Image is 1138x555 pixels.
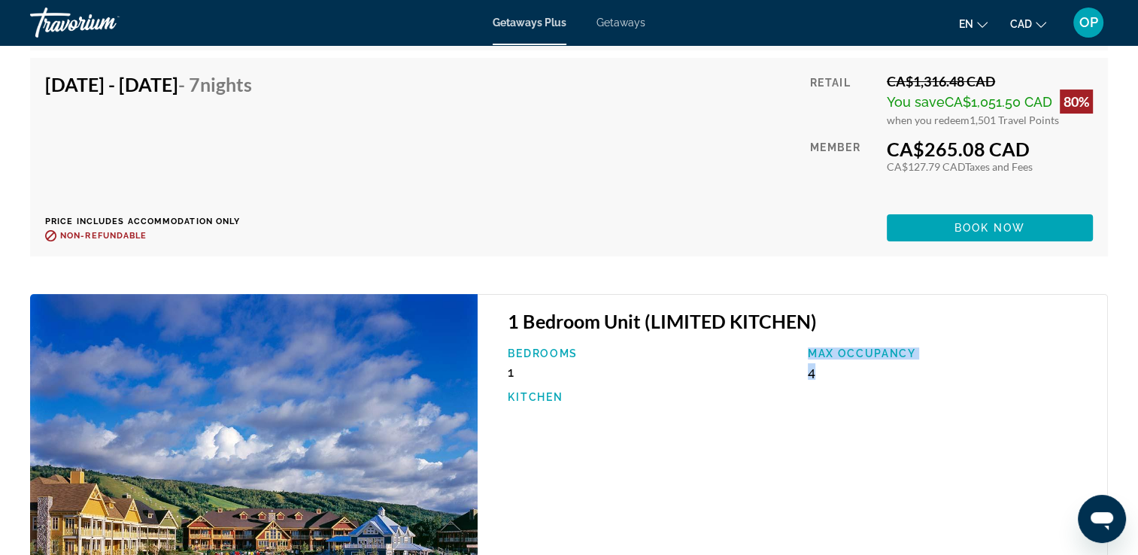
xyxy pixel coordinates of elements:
span: OP [1079,15,1098,30]
div: CA$265.08 CAD [887,138,1093,160]
button: Change language [959,13,988,35]
span: 1 [508,364,514,380]
span: Taxes and Fees [965,160,1033,173]
span: Book now [954,222,1026,234]
div: 80% [1060,89,1093,114]
button: Book now [887,214,1093,241]
span: Non-refundable [60,231,147,241]
span: CAD [1010,18,1032,30]
p: Kitchen [508,391,792,403]
h4: [DATE] - [DATE] [45,73,252,96]
a: Getaways [596,17,645,29]
a: Travorium [30,3,181,42]
div: CA$127.79 CAD [887,160,1093,173]
span: 4 [808,364,815,380]
div: Retail [810,73,876,126]
button: Change currency [1010,13,1046,35]
a: Getaways Plus [493,17,566,29]
h3: 1 Bedroom Unit (LIMITED KITCHEN) [508,310,1092,332]
button: User Menu [1069,7,1108,38]
div: CA$1,316.48 CAD [887,73,1093,89]
div: Member [810,138,876,203]
span: en [959,18,973,30]
span: Nights [200,73,252,96]
span: You save [887,94,945,110]
p: Price includes accommodation only [45,217,263,226]
span: CA$1,051.50 CAD [945,94,1052,110]
p: Max Occupancy [808,347,1092,359]
span: - 7 [178,73,252,96]
span: 1,501 Travel Points [970,114,1059,126]
span: when you redeem [887,114,970,126]
iframe: Button to launch messaging window [1078,495,1126,543]
p: Bedrooms [508,347,792,359]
